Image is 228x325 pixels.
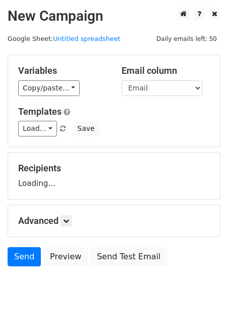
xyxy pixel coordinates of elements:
h2: New Campaign [8,8,220,25]
a: Send Test Email [90,247,167,266]
a: Untitled spreadsheet [53,35,120,42]
a: Daily emails left: 50 [153,35,220,42]
h5: Recipients [18,163,210,174]
div: Loading... [18,163,210,189]
a: Load... [18,121,57,136]
h5: Email column [122,65,210,76]
button: Save [73,121,99,136]
small: Google Sheet: [8,35,121,42]
a: Copy/paste... [18,80,80,96]
a: Send [8,247,41,266]
h5: Advanced [18,215,210,226]
a: Preview [43,247,88,266]
a: Templates [18,106,62,117]
span: Daily emails left: 50 [153,33,220,44]
h5: Variables [18,65,106,76]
